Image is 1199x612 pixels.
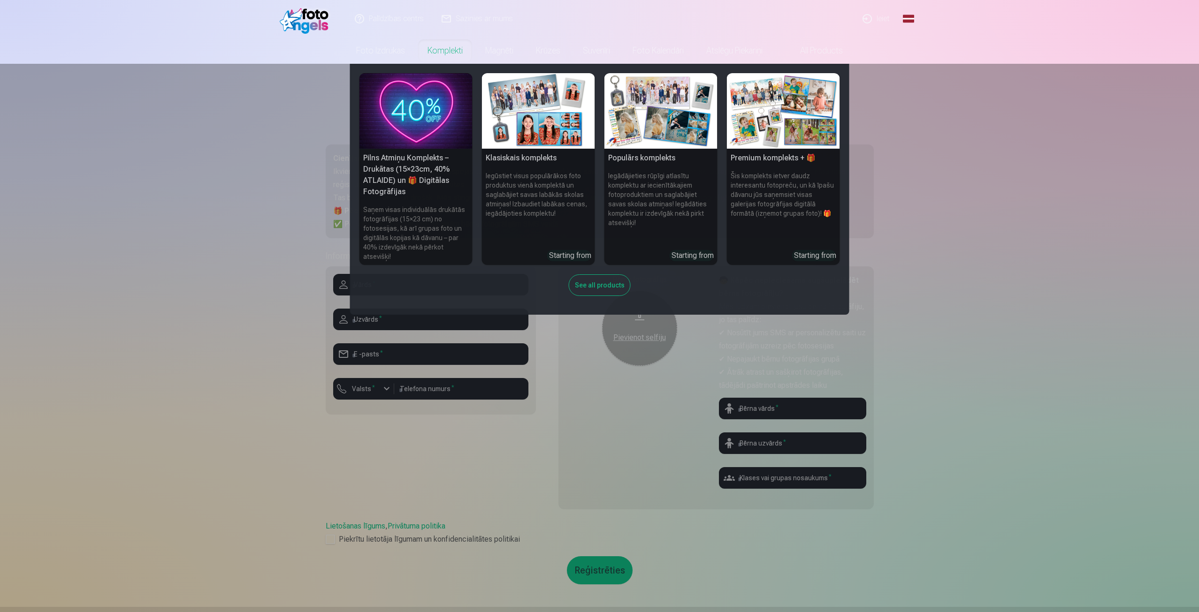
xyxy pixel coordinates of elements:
a: Populārs komplektsPopulārs komplektsIegādājieties rūpīgi atlasītu komplektu ar iecienītākajiem fo... [604,73,718,265]
h5: Pilns Atmiņu Komplekts – Drukātas (15×23cm, 40% ATLAIDE) un 🎁 Digitālas Fotogrāfijas [359,149,473,201]
a: Suvenīri [572,38,621,64]
div: See all products [569,274,631,296]
img: Pilns Atmiņu Komplekts – Drukātas (15×23cm, 40% ATLAIDE) un 🎁 Digitālas Fotogrāfijas [359,73,473,149]
img: /fa1 [280,4,334,34]
img: Populārs komplekts [604,73,718,149]
h6: Iegādājieties rūpīgi atlasītu komplektu ar iecienītākajiem fotoproduktiem un saglabājiet savas sk... [604,167,718,246]
a: Komplekti [416,38,474,64]
img: Premium komplekts + 🎁 [727,73,840,149]
a: Atslēgu piekariņi [695,38,774,64]
div: Starting from [794,250,836,261]
h6: Iegūstiet visus populārākos foto produktus vienā komplektā un saglabājiet savas labākās skolas at... [482,167,595,246]
a: See all products [569,280,631,289]
h6: Saņem visas individuālās drukātās fotogrāfijas (15×23 cm) no fotosesijas, kā arī grupas foto un d... [359,201,473,265]
div: Starting from [672,250,714,261]
h5: Premium komplekts + 🎁 [727,149,840,167]
a: Foto kalendāri [621,38,695,64]
h6: Šis komplekts ietver daudz interesantu fotopreču, un kā īpašu dāvanu jūs saņemsiet visas galerija... [727,167,840,246]
h5: Populārs komplekts [604,149,718,167]
a: Pilns Atmiņu Komplekts – Drukātas (15×23cm, 40% ATLAIDE) un 🎁 Digitālas Fotogrāfijas Pilns Atmiņu... [359,73,473,265]
h5: Klasiskais komplekts [482,149,595,167]
a: All products [774,38,854,64]
a: Magnēti [474,38,525,64]
a: Klasiskais komplektsKlasiskais komplektsIegūstiet visus populārākos foto produktus vienā komplekt... [482,73,595,265]
img: Klasiskais komplekts [482,73,595,149]
div: Starting from [549,250,591,261]
a: Krūzes [525,38,572,64]
a: Premium komplekts + 🎁 Premium komplekts + 🎁Šis komplekts ietver daudz interesantu fotopreču, un k... [727,73,840,265]
a: Foto izdrukas [345,38,416,64]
